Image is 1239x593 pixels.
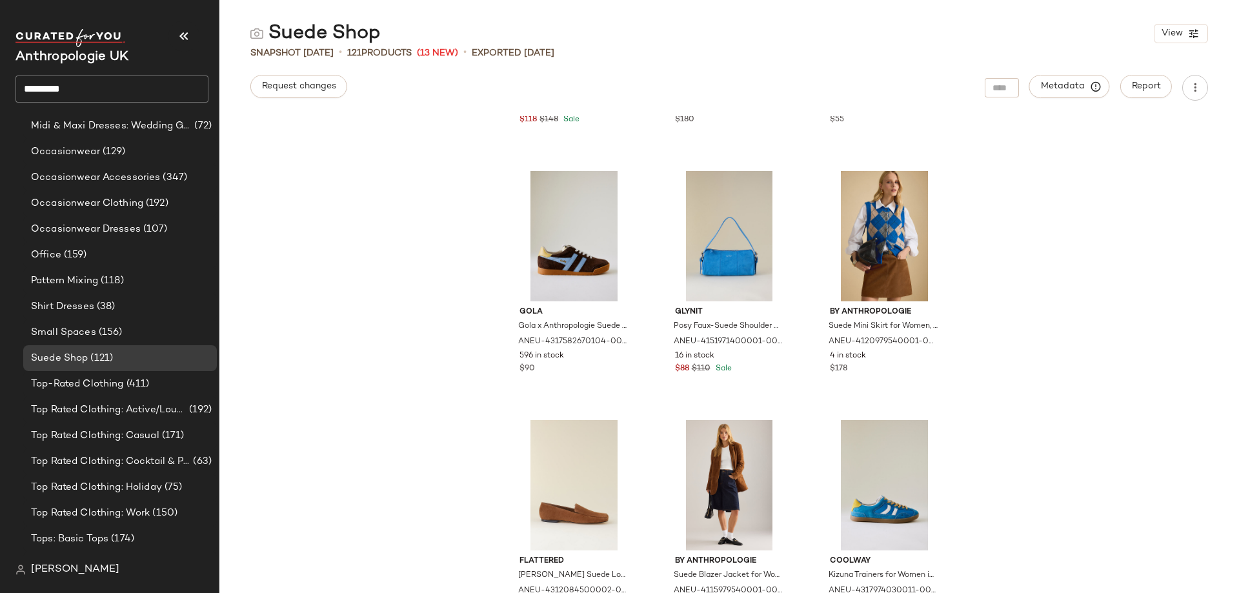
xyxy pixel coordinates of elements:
img: 4317974030011_040_e [820,420,949,550]
img: 4151971400001_040_e [665,171,794,301]
img: cfy_white_logo.C9jOOHJF.svg [15,29,125,47]
span: 121 [347,48,361,58]
span: (13 New) [417,46,458,60]
img: svg%3e [15,565,26,575]
span: $90 [519,363,535,375]
span: 16 in stock [675,350,714,362]
span: (129) [100,145,126,159]
span: Request changes [261,81,336,92]
span: 596 in stock [519,350,564,362]
span: Current Company Name [15,50,128,64]
span: GLYNIT [675,307,784,318]
span: Occasionwear Accessories [31,170,160,185]
span: Gola [519,307,629,318]
span: Metadata [1040,81,1099,92]
span: Top Rated Clothing: Active/Lounge/Sport [31,403,186,417]
span: Snapshot [DATE] [250,46,334,60]
span: Top Rated Clothing: Holiday [31,480,162,495]
span: Small Spaces [31,325,96,340]
button: Metadata [1029,75,1110,98]
span: (38) [94,299,116,314]
span: Top Rated Clothing: Cocktail & Party [31,454,190,469]
span: (107) [141,222,168,237]
span: (171) [159,428,185,443]
div: Products [347,46,412,60]
span: Suede Shop [31,351,88,366]
span: Pattern Mixing [31,274,98,288]
span: $180 [675,114,694,126]
span: $55 [830,114,844,126]
span: Top-Rated Clothing [31,377,124,392]
span: [PERSON_NAME] Suede Loafers for Women in Brown, Polyester/Cotton/Leather, Size 38 by Flattered at... [518,570,627,581]
span: ANEU-4317582670104-000-021 [518,336,627,348]
div: Suede Shop [250,21,381,46]
img: svg%3e [250,27,263,40]
span: • [463,45,467,61]
span: (150) [150,506,177,521]
span: $88 [675,363,689,375]
img: 4120979540001_224_e20 [820,171,949,301]
span: Midi & Maxi Dresses: Wedding Guest Dresses [31,119,192,134]
span: ANEU-4151971400001-000-040 [674,336,783,348]
span: Top Rated Clothing: Casual [31,428,159,443]
span: By Anthropologie [830,307,939,318]
span: Occasionwear Clothing [31,196,143,211]
p: Exported [DATE] [472,46,554,60]
span: View [1161,28,1183,39]
span: (118) [98,274,124,288]
span: Sale [561,116,579,124]
span: (63) [190,454,212,469]
span: (75) [162,480,183,495]
span: $118 [519,114,537,126]
span: (121) [88,351,113,366]
span: $148 [539,114,558,126]
span: Kizuna Trainers for Women in Blue, Nylon/Mesh/Rubber, Size 36 by COOLWAY at Anthropologie [829,570,938,581]
span: Posy Faux-Suede Shoulder Bag for Women in Blue, Polyurethane by GLYNIT at Anthropologie [674,321,783,332]
img: 4312084500002_020_e [509,420,639,550]
img: 4115979540001_224_e [665,420,794,550]
span: • [339,45,342,61]
span: By Anthropologie [675,556,784,567]
span: (159) [61,248,87,263]
img: 4317582670104_021_e [509,171,639,301]
span: Shirt Dresses [31,299,94,314]
span: Occasionwear [31,145,100,159]
span: (192) [143,196,168,211]
button: View [1154,24,1208,43]
span: Sale [713,365,732,373]
span: Suede Blazer Jacket for Women, Leather, Size Uk 8 by Anthropologie [674,570,783,581]
span: (174) [108,532,134,547]
span: Report [1131,81,1161,92]
span: 4 in stock [830,350,866,362]
span: (411) [124,377,150,392]
span: Tops: Basic Tops [31,532,108,547]
span: Flattered [519,556,629,567]
span: Office [31,248,61,263]
span: Top Rated Clothing: Work [31,506,150,521]
span: Suede Mini Skirt for Women, Leather, Size Uk 14 by Anthropologie [829,321,938,332]
span: Occasionwear Dresses [31,222,141,237]
button: Request changes [250,75,347,98]
span: ANEU-4120979540001-000-224 [829,336,938,348]
span: (72) [192,119,212,134]
button: Report [1120,75,1172,98]
span: (192) [186,403,212,417]
span: (347) [160,170,187,185]
span: COOLWAY [830,556,939,567]
span: [PERSON_NAME] [31,562,119,578]
span: $178 [830,363,847,375]
span: Gola x Anthropologie Suede Elan Trainers for Women in Brown, Leather/Rubber, Size 38 [518,321,627,332]
span: (156) [96,325,123,340]
span: $110 [692,363,710,375]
